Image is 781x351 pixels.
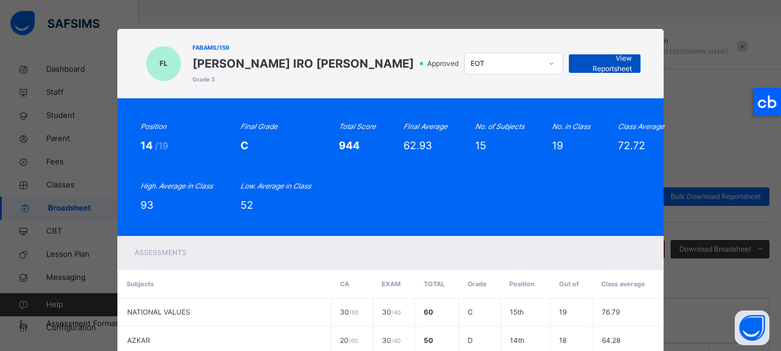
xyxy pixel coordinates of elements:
[339,122,376,131] i: Total Score
[340,308,358,316] span: 30
[155,140,168,152] span: /19
[471,58,542,69] div: EOT
[140,122,166,131] i: Position
[340,336,358,345] span: 20
[382,280,401,288] span: EXAM
[559,280,579,288] span: Out of
[424,336,433,345] span: 50
[468,336,473,345] span: D
[602,308,620,316] span: 76.79
[349,337,358,344] span: / 60
[601,280,645,288] span: Class average
[160,58,168,69] span: FL
[193,43,414,52] span: FABAMS/159
[602,336,620,345] span: 64.28
[468,280,487,288] span: Grade
[240,199,253,211] span: 52
[193,75,414,84] span: Grade 3
[140,199,153,211] span: 93
[559,308,567,316] span: 19
[382,308,401,316] span: 30
[578,53,632,74] span: View Reportsheet
[475,122,524,131] i: No. of Subjects
[552,122,590,131] i: No. in Class
[240,139,249,152] span: C
[404,139,432,152] span: 62.93
[424,280,445,288] span: Total
[404,122,447,131] i: Final Average
[339,139,360,152] span: 944
[349,309,358,316] span: / 60
[140,139,155,152] span: 14
[509,280,535,288] span: Position
[193,55,414,72] span: [PERSON_NAME] IRO [PERSON_NAME]
[510,308,524,316] span: 15th
[618,139,645,152] span: 72.72
[426,58,462,69] span: Approved
[127,280,154,288] span: Subjects
[240,182,311,190] i: Low. Average in Class
[559,336,567,345] span: 18
[552,139,563,152] span: 19
[510,336,524,345] span: 14th
[240,122,277,131] i: Final Grade
[618,122,664,131] i: Class Average
[135,248,187,257] span: Assessments
[127,308,190,316] span: NATIONAL VALUES
[735,311,769,345] button: Open asap
[468,308,473,316] span: C
[140,182,213,190] i: High. Average in Class
[382,336,401,345] span: 30
[391,337,401,344] span: / 40
[340,280,349,288] span: CA
[127,336,150,345] span: AZKAR
[475,139,486,152] span: 15
[424,308,433,316] span: 60
[391,309,401,316] span: / 40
